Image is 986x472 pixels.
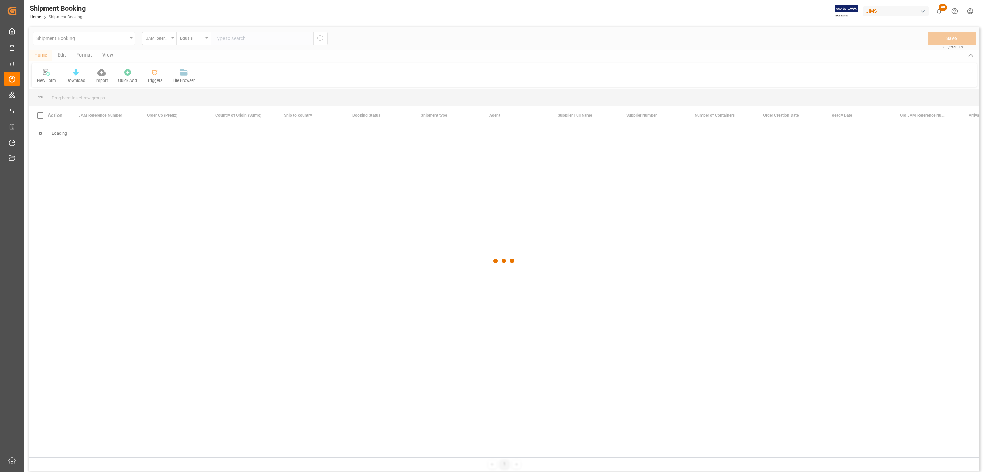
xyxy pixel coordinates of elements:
[863,4,932,17] button: JIMS
[939,4,947,11] span: 48
[835,5,858,17] img: Exertis%20JAM%20-%20Email%20Logo.jpg_1722504956.jpg
[932,3,947,19] button: show 48 new notifications
[30,3,86,13] div: Shipment Booking
[863,6,929,16] div: JIMS
[947,3,962,19] button: Help Center
[30,15,41,20] a: Home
